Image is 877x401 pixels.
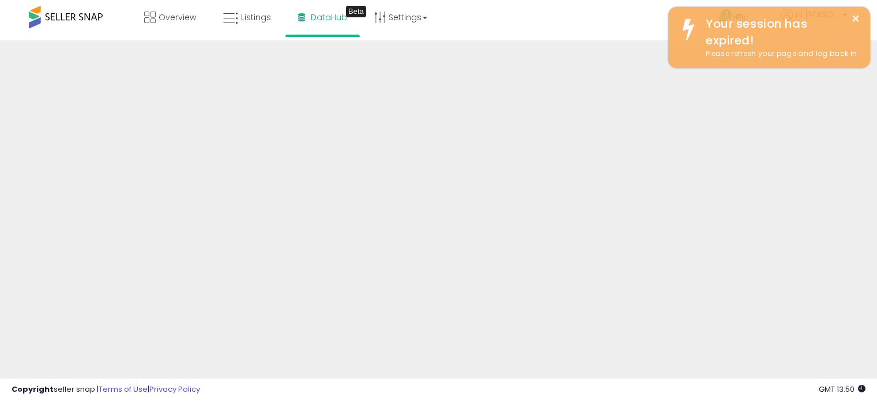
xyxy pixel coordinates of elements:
[851,12,860,26] button: ×
[311,12,347,23] span: DataHub
[697,16,861,48] div: Your session has expired!
[241,12,271,23] span: Listings
[12,384,54,395] strong: Copyright
[99,384,148,395] a: Terms of Use
[149,384,200,395] a: Privacy Policy
[12,384,200,395] div: seller snap | |
[697,48,861,59] div: Please refresh your page and log back in
[159,12,196,23] span: Overview
[819,384,865,395] span: 2025-08-18 13:50 GMT
[346,6,366,17] div: Tooltip anchor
